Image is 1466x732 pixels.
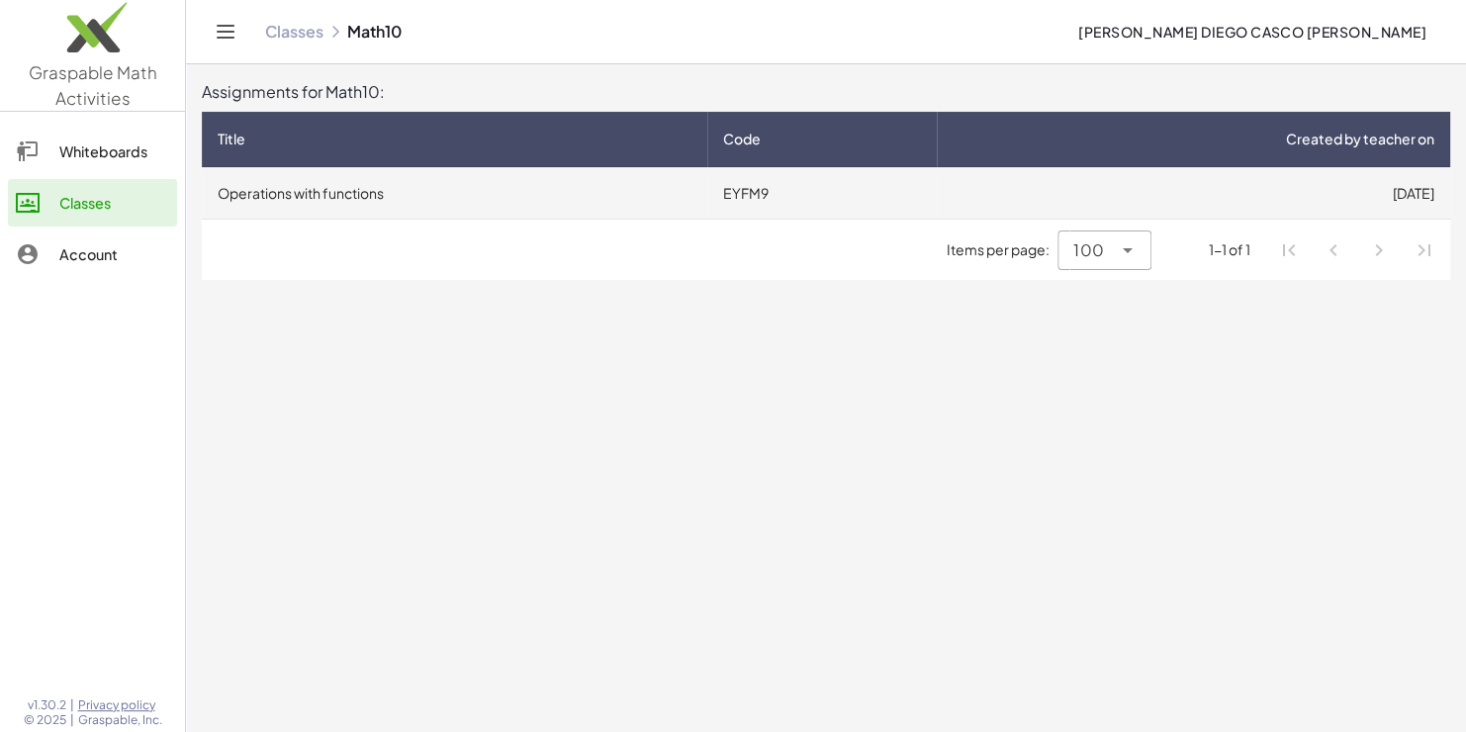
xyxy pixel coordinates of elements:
a: Classes [265,22,323,42]
button: Toggle navigation [210,16,241,47]
a: Classes [8,179,177,227]
div: 1-1 of 1 [1209,239,1250,260]
span: [PERSON_NAME] Diego Casco [PERSON_NAME] [1077,23,1426,41]
td: EYFM9 [707,167,937,219]
span: | [70,712,74,728]
a: Whiteboards [8,128,177,175]
span: Graspable Math Activities [29,61,157,109]
div: Assignments for Math10: [202,80,1450,104]
nav: Pagination Navigation [1266,228,1446,273]
span: v1.30.2 [28,697,66,713]
div: Classes [59,191,169,215]
div: Account [59,242,169,266]
span: Created by teacher on [1286,129,1434,149]
td: Operations with functions [202,167,707,219]
span: Code [723,129,761,149]
div: Whiteboards [59,139,169,163]
span: Items per page: [947,239,1057,260]
button: [PERSON_NAME] Diego Casco [PERSON_NAME] [1061,14,1442,49]
a: Privacy policy [78,697,162,713]
span: © 2025 [24,712,66,728]
span: Graspable, Inc. [78,712,162,728]
span: 100 [1073,238,1103,262]
span: | [70,697,74,713]
a: Account [8,230,177,278]
td: [DATE] [937,167,1450,219]
span: Title [218,129,245,149]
